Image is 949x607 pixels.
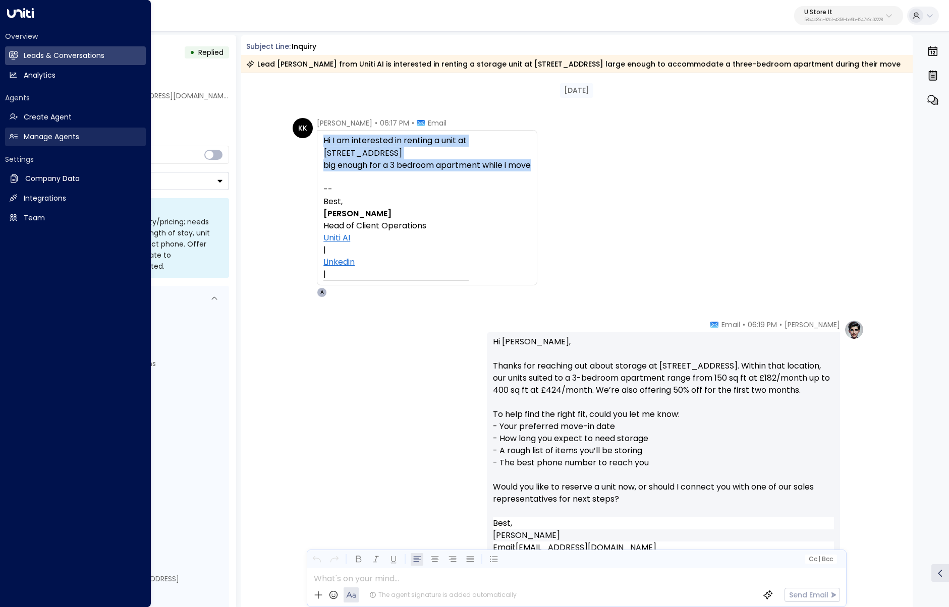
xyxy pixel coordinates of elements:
[24,213,45,223] h2: Team
[428,118,446,128] span: Email
[323,256,355,268] a: Linkedin
[493,336,834,517] p: Hi [PERSON_NAME], Thanks for reaching out about storage at [STREET_ADDRESS]. Within that location...
[5,154,146,164] h2: Settings
[5,46,146,65] a: Leads & Conversations
[323,268,326,280] span: |
[493,541,516,554] span: Email:
[317,118,372,128] span: [PERSON_NAME]
[748,320,777,330] span: 06:19 PM
[246,41,291,51] span: Subject Line:
[844,320,864,340] img: profile-logo.png
[5,31,146,41] h2: Overview
[323,232,350,244] a: Uniti AI
[24,112,72,123] h2: Create Agent
[516,541,656,554] a: [EMAIL_ADDRESS][DOMAIN_NAME]
[804,9,883,15] p: U Store It
[323,208,392,219] b: [PERSON_NAME]
[24,50,104,61] h2: Leads & Conversations
[380,118,409,128] span: 06:17 PM
[5,209,146,227] a: Team
[818,556,820,563] span: |
[785,320,840,330] span: [PERSON_NAME]
[310,553,323,566] button: Undo
[560,83,593,98] div: [DATE]
[5,189,146,208] a: Integrations
[323,135,531,147] div: Hi I am interested in renting a unit at
[805,555,837,564] button: Cc|Bcc
[721,320,740,330] span: Email
[25,173,80,184] h2: Company Data
[323,135,531,281] div: big enough for a 3 bedroom apartment while i move
[293,118,313,138] div: KK
[804,18,883,22] p: 58c4b32c-92b1-4356-be9b-1247e2c02228
[369,590,517,599] div: The agent signature is added automatically
[190,43,195,62] div: •
[493,517,512,529] span: Best,
[292,41,316,52] div: Inquiry
[5,108,146,127] a: Create Agent
[24,70,55,81] h2: Analytics
[5,169,146,188] a: Company Data
[24,193,66,204] h2: Integrations
[743,320,745,330] span: •
[323,232,355,268] font: |
[809,556,833,563] span: Cc Bcc
[328,553,341,566] button: Redo
[5,128,146,146] a: Manage Agents
[412,118,414,128] span: •
[323,220,426,231] font: Head of Client Operations
[246,59,901,69] div: Lead [PERSON_NAME] from Uniti AI is interested in renting a storage unit at [STREET_ADDRESS] larg...
[323,147,447,159] td: [STREET_ADDRESS]
[5,66,146,85] a: Analytics
[323,280,469,281] img: AIorK4yoSdUj5tnbTgGFW8whuYoO1TLZbGAhnZ-ReU4PtRitigdyN7DbpWHePTQNqP0wVZ2B2ZvSvSMVHERo
[493,529,560,541] span: [PERSON_NAME]
[198,47,224,57] span: Replied
[24,132,79,142] h2: Manage Agents
[323,196,531,208] div: Best,
[779,320,782,330] span: •
[794,6,903,25] button: U Store It58c4b32c-92b1-4356-be9b-1247e2c02228
[375,118,377,128] span: •
[317,287,327,297] div: A
[323,184,332,196] span: --
[5,93,146,103] h2: Agents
